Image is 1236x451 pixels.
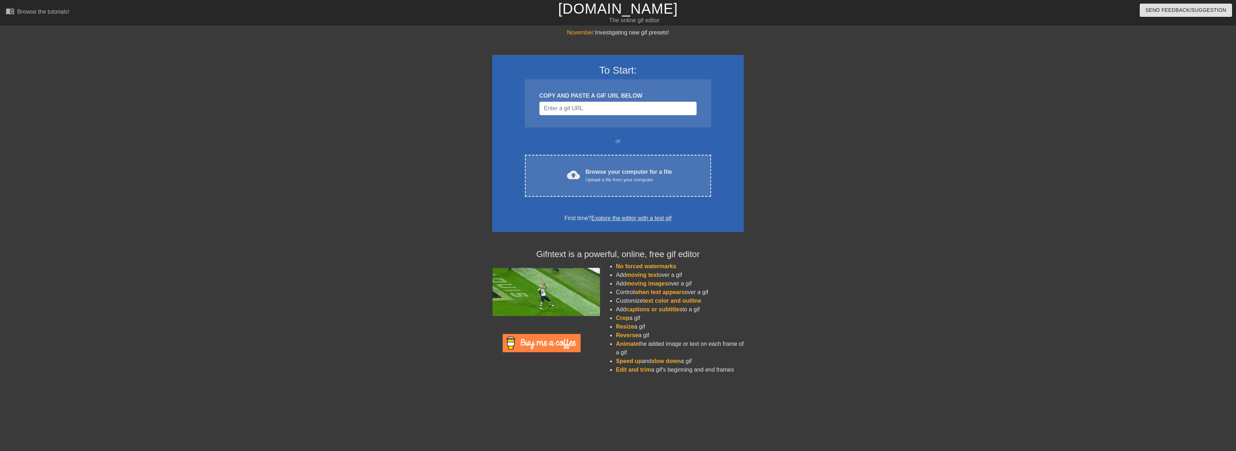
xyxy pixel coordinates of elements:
button: Send Feedback/Suggestion [1140,4,1232,17]
li: Customize [616,297,744,305]
a: [DOMAIN_NAME] [558,1,678,17]
span: Resize [616,324,634,330]
li: Add over a gif [616,279,744,288]
li: a gif [616,322,744,331]
div: The online gif editor [416,16,853,25]
span: Animate [616,341,638,347]
span: captions or subtitles [626,306,682,312]
li: the added image or text on each frame of a gif [616,340,744,357]
h3: To Start: [502,64,734,76]
li: Add over a gif [616,271,744,279]
li: Add to a gif [616,305,744,314]
div: Browse the tutorials! [17,9,69,15]
span: moving images [626,280,668,287]
li: and a gif [616,357,744,366]
li: a gif [616,314,744,322]
div: Investigating new gif presets! [492,28,744,37]
div: or [511,137,725,145]
div: COPY AND PASTE A GIF URL BELOW [539,92,697,100]
img: football_small.gif [492,268,600,316]
li: Control over a gif [616,288,744,297]
a: Browse the tutorials! [6,7,69,18]
div: Browse your computer for a file [586,168,672,183]
li: a gif [616,331,744,340]
span: menu_book [6,7,14,15]
h4: Gifntext is a powerful, online, free gif editor [492,249,744,260]
li: a gif's beginning and end frames [616,366,744,374]
a: Explore the editor with a test gif [591,215,672,221]
span: Crop [616,315,629,321]
span: when text appears [635,289,685,295]
input: Username [539,102,697,115]
span: text color and outline [643,298,701,304]
span: slow down [651,358,681,364]
div: First time? [502,214,734,223]
span: Send Feedback/Suggestion [1145,6,1226,15]
span: Reverse [616,332,638,338]
img: Buy Me A Coffee [503,334,581,352]
span: Edit and trim [616,367,651,373]
span: No forced watermarks [616,263,676,269]
span: Speed up [616,358,642,364]
div: Upload a file from your computer [586,176,672,183]
span: moving text [626,272,659,278]
span: cloud_upload [567,168,580,181]
span: November: [567,29,595,36]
